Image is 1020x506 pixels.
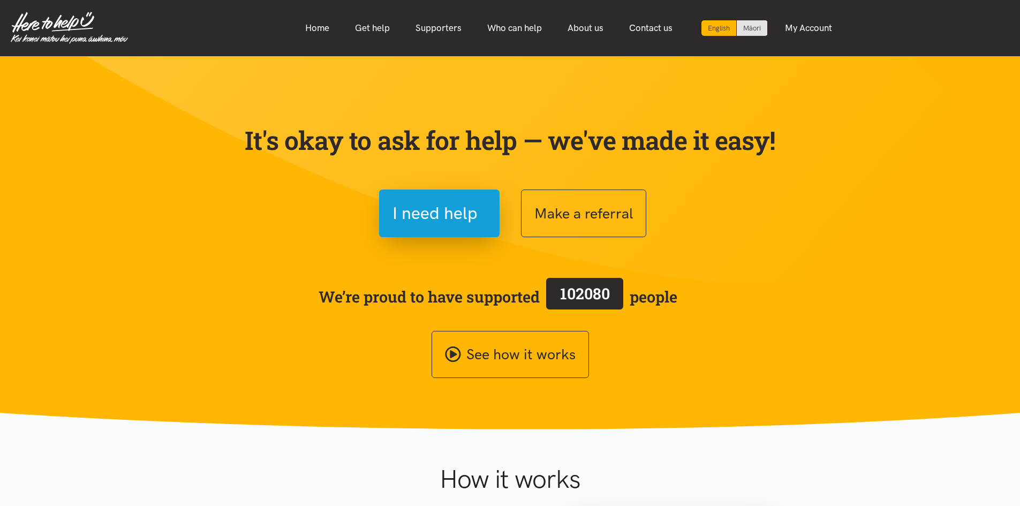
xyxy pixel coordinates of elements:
a: About us [555,17,616,40]
a: 102080 [540,276,630,318]
a: Get help [342,17,403,40]
a: Home [292,17,342,40]
a: Switch to Te Reo Māori [737,20,767,36]
a: Contact us [616,17,685,40]
span: We’re proud to have supported people [319,276,677,318]
button: Make a referral [521,190,646,237]
img: Home [11,12,128,44]
p: It's okay to ask for help — we've made it easy! [243,125,778,156]
a: My Account [772,17,845,40]
div: Language toggle [701,20,768,36]
a: Supporters [403,17,474,40]
span: 102080 [560,283,610,304]
a: Who can help [474,17,555,40]
span: I need help [392,200,478,227]
div: Current language [701,20,737,36]
a: See how it works [432,331,589,379]
button: I need help [379,190,500,237]
h1: How it works [335,464,685,495]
